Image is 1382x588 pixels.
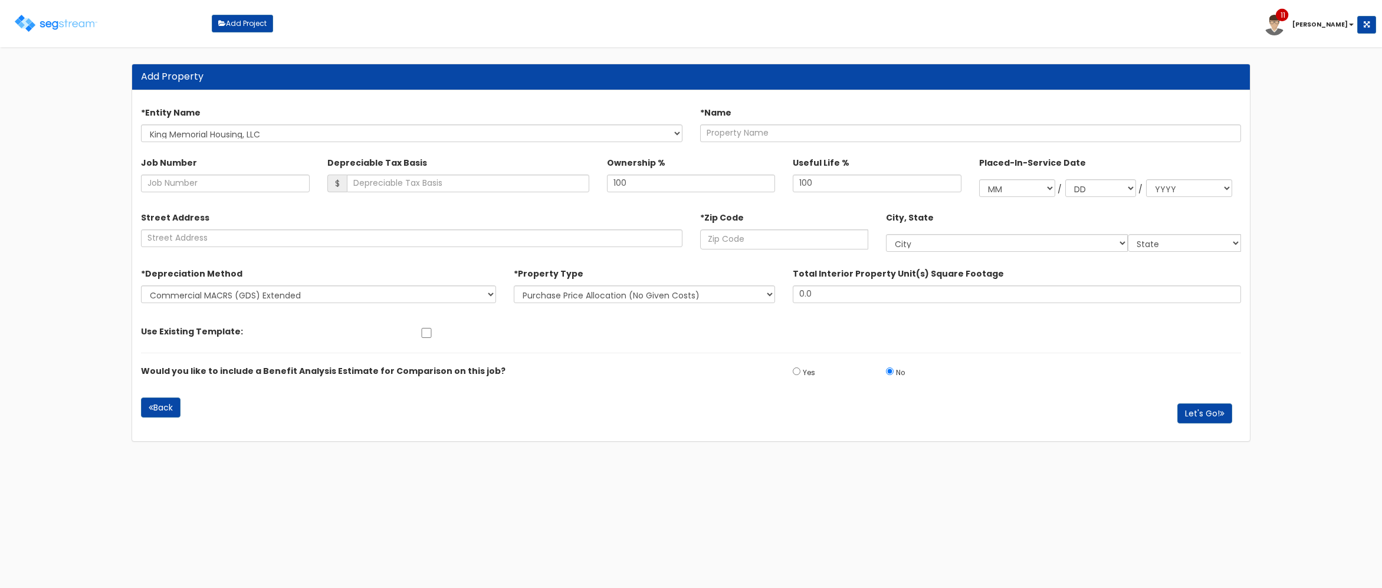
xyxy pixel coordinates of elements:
input: Useful Life % [793,175,961,192]
label: Ownership % [607,153,665,169]
div: / [1058,183,1063,195]
label: *Zip Code [700,208,744,224]
label: Depreciable Tax Basis [327,153,427,169]
img: avatar.png [1264,15,1285,35]
label: City, State [886,208,934,224]
button: Back [141,398,180,418]
label: *Property Type [514,264,583,280]
small: No [896,368,905,377]
label: Street Address [141,208,209,224]
span: 11 [1281,10,1285,21]
label: *Entity Name [141,103,201,119]
label: Total Interior Property Unit(s) Square Footage [793,264,1004,280]
label: *Depreciation Method [141,264,242,280]
label: *Name [700,103,731,119]
span: $ [327,175,347,192]
label: Job Number [141,153,197,169]
input: Street Address [141,229,682,247]
input: Ownership % [607,175,776,192]
button: Let's Go! [1177,403,1232,423]
input: Zip Code [700,229,869,249]
label: Use Existing Template: [141,326,243,337]
label: Placed-In-Service Date [979,153,1086,169]
label: Useful Life % [793,153,849,169]
img: logo.png [15,15,97,32]
input: total square foot [793,285,1241,303]
div: Add Property [141,70,1242,84]
input: Job Number [141,175,310,192]
input: Property Name [700,124,1242,142]
label: Would you like to include a Benefit Analysis Estimate for Comparison on this job? [141,365,505,377]
button: Add Project [212,15,273,32]
b: [PERSON_NAME] [1292,20,1348,29]
div: / [1138,183,1144,195]
input: Depreciable Tax Basis [347,175,589,192]
small: Yes [803,368,815,377]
